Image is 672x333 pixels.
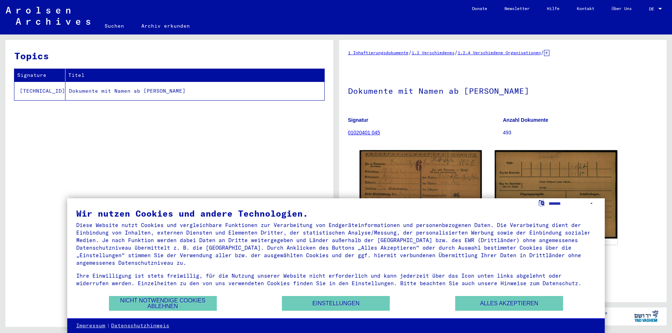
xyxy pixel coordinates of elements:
a: 1.2 Verschiedenes [412,50,454,55]
a: Datenschutzhinweis [111,322,169,329]
a: Impressum [76,322,105,329]
b: Signatur [348,117,369,123]
span: / [408,49,412,56]
td: Dokumente mit Namen ab [PERSON_NAME] [65,82,324,100]
a: Archiv erkunden [133,17,198,34]
b: Anzahl Dokumente [503,117,548,123]
a: Suchen [96,17,133,34]
select: Sprache auswählen [549,198,596,209]
div: Ihre Einwilligung ist stets freiwillig, für die Nutzung unserer Website nicht erforderlich und ka... [76,272,596,287]
p: 493 [503,129,658,137]
a: 01020401 045 [348,130,380,135]
span: / [454,49,458,56]
button: Alles akzeptieren [455,296,563,311]
button: Einstellungen [282,296,390,311]
img: Arolsen_neg.svg [6,7,90,25]
label: Sprache auswählen [538,199,545,206]
img: yv_logo.png [633,307,660,325]
a: 1.2.4 Verschiedene Organisationen [458,50,541,55]
div: Wir nutzen Cookies und andere Technologien. [76,209,596,218]
a: 1 Inhaftierungsdokumente [348,50,408,55]
div: Diese Website nutzt Cookies und vergleichbare Funktionen zur Verarbeitung von Endgeräteinformatio... [76,221,596,267]
span: / [541,49,544,56]
button: Nicht notwendige Cookies ablehnen [109,296,217,311]
img: 001.jpg [360,150,482,237]
img: 002.jpg [495,150,617,239]
h1: Dokumente mit Namen ab [PERSON_NAME] [348,74,658,106]
h3: Topics [14,49,324,63]
td: [TECHNICAL_ID] [14,82,65,100]
th: Signature [14,69,65,82]
th: Titel [65,69,324,82]
span: DE [649,6,657,11]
